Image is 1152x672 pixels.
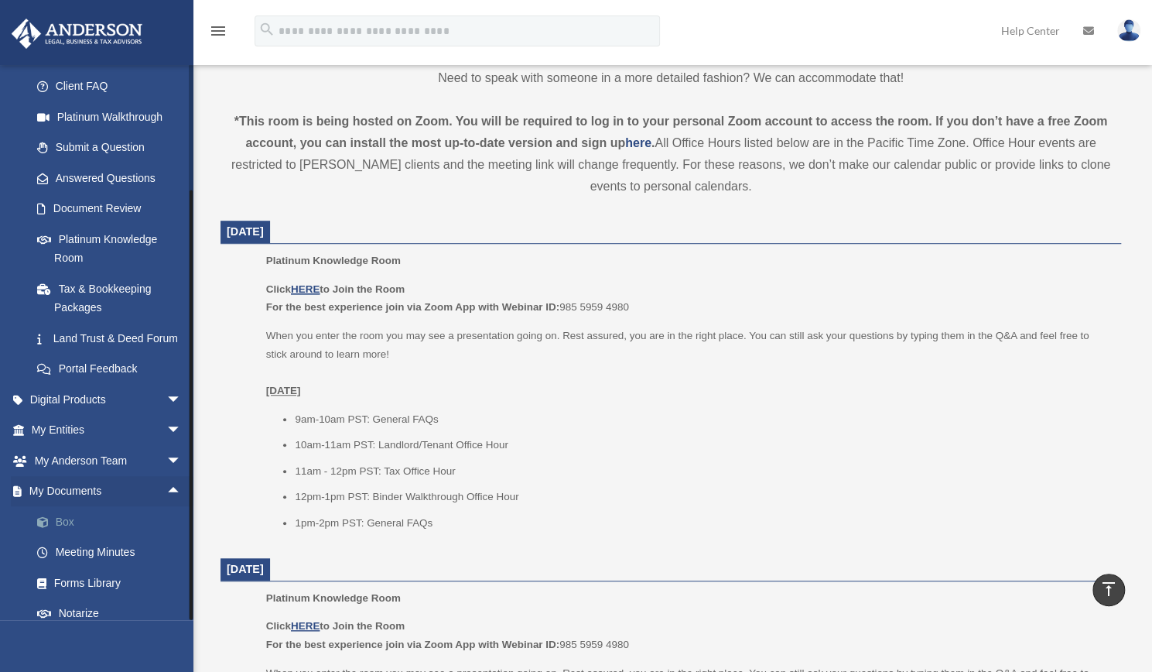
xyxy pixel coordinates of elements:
span: Platinum Knowledge Room [266,592,401,604]
span: arrow_drop_down [166,415,197,447]
a: My Entitiesarrow_drop_down [11,415,205,446]
a: Forms Library [22,567,205,598]
a: Meeting Minutes [22,537,205,568]
b: For the best experience join via Zoom App with Webinar ID: [266,639,559,650]
span: Platinum Knowledge Room [266,255,401,266]
b: Click to Join the Room [266,283,405,295]
a: Digital Productsarrow_drop_down [11,384,205,415]
p: 985 5959 4980 [266,280,1110,317]
span: arrow_drop_down [166,445,197,477]
span: arrow_drop_down [166,384,197,416]
div: All Office Hours listed below are in the Pacific Time Zone. Office Hour events are restricted to ... [220,111,1121,197]
u: [DATE] [266,385,301,396]
b: Click to Join the Room [266,620,405,632]
li: 10am-11am PST: Landlord/Tenant Office Hour [295,436,1110,454]
a: here [625,136,651,149]
a: Platinum Walkthrough [22,101,205,132]
li: 1pm-2pm PST: General FAQs [295,514,1110,533]
img: Anderson Advisors Platinum Portal [7,19,147,49]
a: Land Trust & Deed Forum [22,323,205,354]
strong: . [651,136,655,149]
i: menu [209,22,227,40]
p: When you enter the room you may see a presentation going on. Rest assured, you are in the right p... [266,327,1110,399]
img: User Pic [1117,19,1140,42]
a: menu [209,27,227,40]
p: Need to speak with someone in a more detailed fashion? We can accommodate that! [220,67,1121,89]
strong: *This room is being hosted on Zoom. You will be required to log in to your personal Zoom account ... [234,115,1107,149]
a: Answered Questions [22,163,205,194]
a: vertical_align_top [1092,574,1125,606]
i: vertical_align_top [1099,580,1118,598]
a: Tax & Bookkeeping Packages [22,273,205,323]
a: Submit a Question [22,132,205,163]
li: 11am - 12pm PST: Tax Office Hour [295,462,1110,481]
a: Box [22,506,205,537]
i: search [258,21,275,38]
span: [DATE] [227,225,264,238]
a: My Documentsarrow_drop_up [11,476,205,507]
li: 9am-10am PST: General FAQs [295,410,1110,429]
span: arrow_drop_up [166,476,197,508]
b: For the best experience join via Zoom App with Webinar ID: [266,301,559,313]
li: 12pm-1pm PST: Binder Walkthrough Office Hour [295,488,1110,506]
a: HERE [291,283,320,295]
p: 985 5959 4980 [266,617,1110,653]
span: [DATE] [227,563,264,575]
a: Document Review [22,194,205,225]
a: Platinum Knowledge Room [22,224,197,273]
a: Portal Feedback [22,354,205,385]
a: Client FAQ [22,71,205,102]
a: My Anderson Teamarrow_drop_down [11,445,205,476]
a: Notarize [22,598,205,629]
a: HERE [291,620,320,632]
